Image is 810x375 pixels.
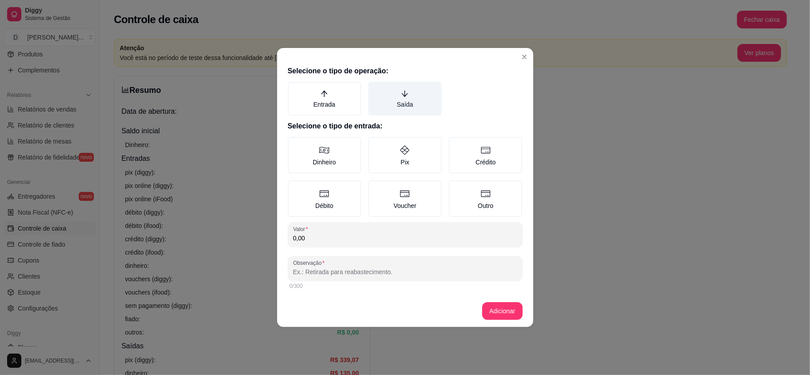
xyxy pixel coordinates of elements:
h2: Selecione o tipo de entrada: [288,121,523,132]
label: Débito [288,180,361,217]
label: Voucher [368,180,442,217]
label: Crédito [449,137,522,173]
input: Valor [293,234,517,243]
input: Observação [293,267,517,276]
label: Pix [368,137,442,173]
label: Valor [293,225,311,233]
span: arrow-down [401,90,409,98]
label: Outro [449,180,522,217]
button: Adicionar [482,302,522,320]
label: Saída [368,82,442,116]
span: arrow-up [320,90,328,98]
label: Observação [293,259,327,267]
label: Dinheiro [288,137,361,173]
div: 0/300 [290,283,521,290]
h2: Selecione o tipo de operação: [288,66,523,76]
label: Entrada [288,82,361,116]
button: Close [517,50,532,64]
